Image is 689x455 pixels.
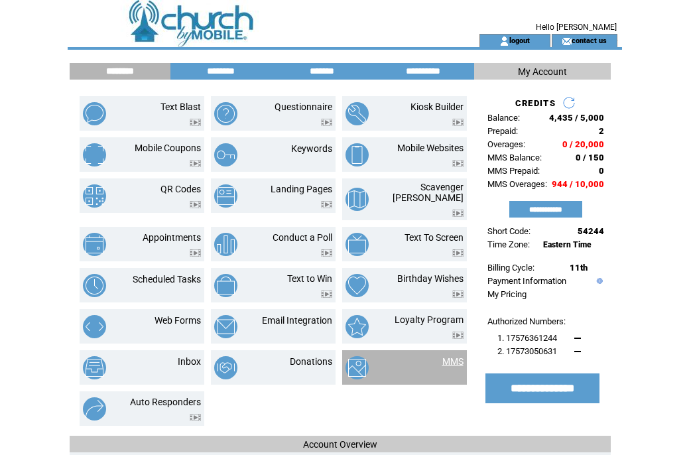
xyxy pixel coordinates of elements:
[410,101,464,112] a: Kiosk Builder
[576,153,604,162] span: 0 / 150
[393,182,464,203] a: Scavenger [PERSON_NAME]
[214,184,237,208] img: landing-pages.png
[570,263,588,273] span: 11th
[133,274,201,285] a: Scheduled Tasks
[83,356,106,379] img: inbox.png
[190,414,201,421] img: video.png
[135,143,201,153] a: Mobile Coupons
[536,23,617,32] span: Hello [PERSON_NAME]
[452,249,464,257] img: video.png
[594,278,603,284] img: help.gif
[190,119,201,126] img: video.png
[562,36,572,46] img: contact_us_icon.gif
[83,184,106,208] img: qr-codes.png
[345,143,369,166] img: mobile-websites.png
[487,139,525,149] span: Overages:
[552,179,604,189] span: 944 / 10,000
[303,439,377,450] span: Account Overview
[190,201,201,208] img: video.png
[214,315,237,338] img: email-integration.png
[345,102,369,125] img: kiosk-builder.png
[287,273,332,284] a: Text to Win
[487,179,547,189] span: MMS Overages:
[83,102,106,125] img: text-blast.png
[442,356,464,367] a: MMS
[549,113,604,123] span: 4,435 / 5,000
[345,233,369,256] img: text-to-screen.png
[487,113,520,123] span: Balance:
[160,184,201,194] a: QR Codes
[578,226,604,236] span: 54244
[214,356,237,379] img: donations.png
[452,332,464,339] img: video.png
[499,36,509,46] img: account_icon.gif
[290,356,332,367] a: Donations
[275,101,332,112] a: Questionnaire
[83,397,106,421] img: auto-responders.png
[143,232,201,243] a: Appointments
[271,184,332,194] a: Landing Pages
[321,201,332,208] img: video.png
[83,233,106,256] img: appointments.png
[190,160,201,167] img: video.png
[345,356,369,379] img: mms.png
[405,232,464,243] a: Text To Screen
[397,143,464,153] a: Mobile Websites
[160,101,201,112] a: Text Blast
[291,143,332,154] a: Keywords
[345,274,369,297] img: birthday-wishes.png
[497,333,557,343] span: 1. 17576361244
[487,239,530,249] span: Time Zone:
[345,315,369,338] img: loyalty-program.png
[599,166,604,176] span: 0
[83,274,106,297] img: scheduled-tasks.png
[214,102,237,125] img: questionnaire.png
[497,346,557,356] span: 2. 17573050631
[509,36,530,44] a: logout
[487,126,518,136] span: Prepaid:
[214,233,237,256] img: conduct-a-poll.png
[178,356,201,367] a: Inbox
[487,276,566,286] a: Payment Information
[395,314,464,325] a: Loyalty Program
[130,397,201,407] a: Auto Responders
[452,210,464,217] img: video.png
[487,316,566,326] span: Authorized Numbers:
[487,153,542,162] span: MMS Balance:
[321,249,332,257] img: video.png
[572,36,607,44] a: contact us
[562,139,604,149] span: 0 / 20,000
[214,274,237,297] img: text-to-win.png
[487,166,540,176] span: MMS Prepaid:
[487,226,531,236] span: Short Code:
[345,188,369,211] img: scavenger-hunt.png
[487,289,527,299] a: My Pricing
[214,143,237,166] img: keywords.png
[155,315,201,326] a: Web Forms
[273,232,332,243] a: Conduct a Poll
[543,240,592,249] span: Eastern Time
[452,291,464,298] img: video.png
[262,315,332,326] a: Email Integration
[487,263,534,273] span: Billing Cycle:
[515,98,556,108] span: CREDITS
[321,119,332,126] img: video.png
[321,291,332,298] img: video.png
[452,160,464,167] img: video.png
[599,126,604,136] span: 2
[190,249,201,257] img: video.png
[518,66,567,77] span: My Account
[397,273,464,284] a: Birthday Wishes
[83,315,106,338] img: web-forms.png
[83,143,106,166] img: mobile-coupons.png
[452,119,464,126] img: video.png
